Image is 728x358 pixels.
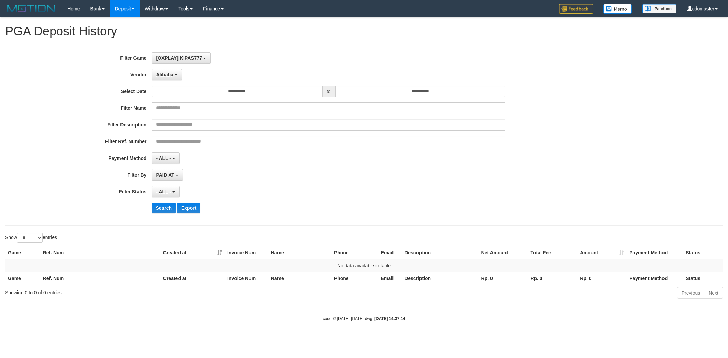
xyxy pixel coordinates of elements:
th: Description [402,247,478,259]
span: to [322,86,335,97]
th: Rp. 0 [528,272,577,284]
a: Next [704,287,723,299]
button: Search [152,203,176,213]
h1: PGA Deposit History [5,25,723,38]
img: MOTION_logo.png [5,3,57,14]
th: Rp. 0 [479,272,528,284]
button: PAID AT [152,169,183,181]
button: [OXPLAY] KIPAS777 [152,52,211,64]
th: Payment Method [627,272,683,284]
td: No data available in table [5,259,723,272]
button: - ALL - [152,152,179,164]
th: Created at: activate to sort column ascending [160,247,225,259]
img: Feedback.jpg [559,4,593,14]
span: PAID AT [156,172,174,178]
button: Alibaba [152,69,182,80]
th: Phone [331,247,378,259]
button: Export [177,203,200,213]
div: Showing 0 to 0 of 0 entries [5,286,298,296]
img: Button%20Memo.svg [603,4,632,14]
span: - ALL - [156,155,171,161]
th: Name [268,272,331,284]
span: Alibaba [156,72,173,77]
th: Invoice Num [225,247,268,259]
th: Game [5,247,40,259]
th: Status [683,247,723,259]
img: panduan.png [642,4,676,13]
th: Name [268,247,331,259]
th: Invoice Num [225,272,268,284]
th: Description [402,272,478,284]
th: Created at [160,272,225,284]
th: Status [683,272,723,284]
span: [OXPLAY] KIPAS777 [156,55,202,61]
small: code © [DATE]-[DATE] dwg | [323,316,405,321]
th: Rp. 0 [577,272,627,284]
select: Showentries [17,233,43,243]
button: - ALL - [152,186,179,197]
label: Show entries [5,233,57,243]
th: Total Fee [528,247,577,259]
span: - ALL - [156,189,171,194]
th: Amount: activate to sort column ascending [577,247,627,259]
th: Net Amount [479,247,528,259]
th: Email [378,272,402,284]
th: Ref. Num [40,272,160,284]
th: Phone [331,272,378,284]
th: Payment Method [627,247,683,259]
th: Game [5,272,40,284]
a: Previous [677,287,704,299]
th: Email [378,247,402,259]
th: Ref. Num [40,247,160,259]
strong: [DATE] 14:37:14 [374,316,405,321]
